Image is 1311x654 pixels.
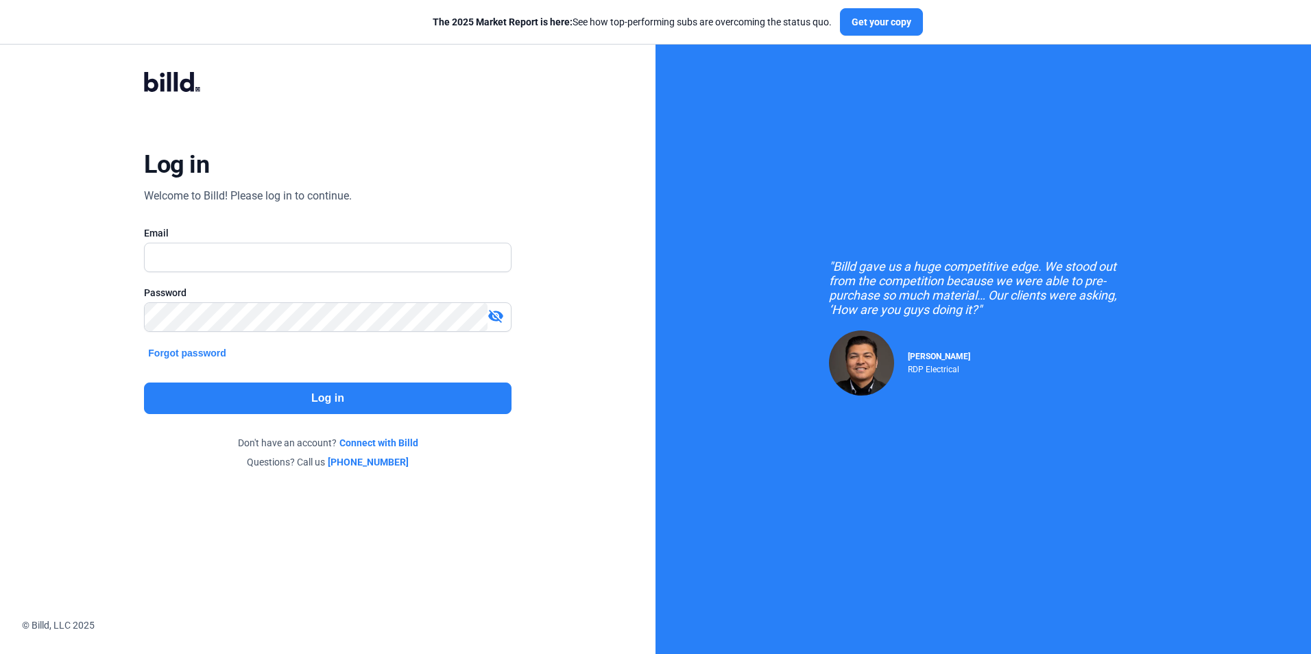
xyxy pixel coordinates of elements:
button: Forgot password [144,346,230,361]
span: [PERSON_NAME] [908,352,970,361]
div: Questions? Call us [144,455,511,469]
div: Email [144,226,511,240]
span: The 2025 Market Report is here: [433,16,573,27]
mat-icon: visibility_off [488,308,504,324]
button: Get your copy [840,8,923,36]
div: See how top-performing subs are overcoming the status quo. [433,15,832,29]
a: Connect with Billd [339,436,418,450]
a: [PHONE_NUMBER] [328,455,409,469]
div: Password [144,286,511,300]
div: "Billd gave us a huge competitive edge. We stood out from the competition because we were able to... [829,259,1138,317]
div: Welcome to Billd! Please log in to continue. [144,188,352,204]
div: Don't have an account? [144,436,511,450]
button: Log in [144,383,511,414]
div: RDP Electrical [908,361,970,374]
div: Log in [144,149,209,180]
img: Raul Pacheco [829,330,894,396]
